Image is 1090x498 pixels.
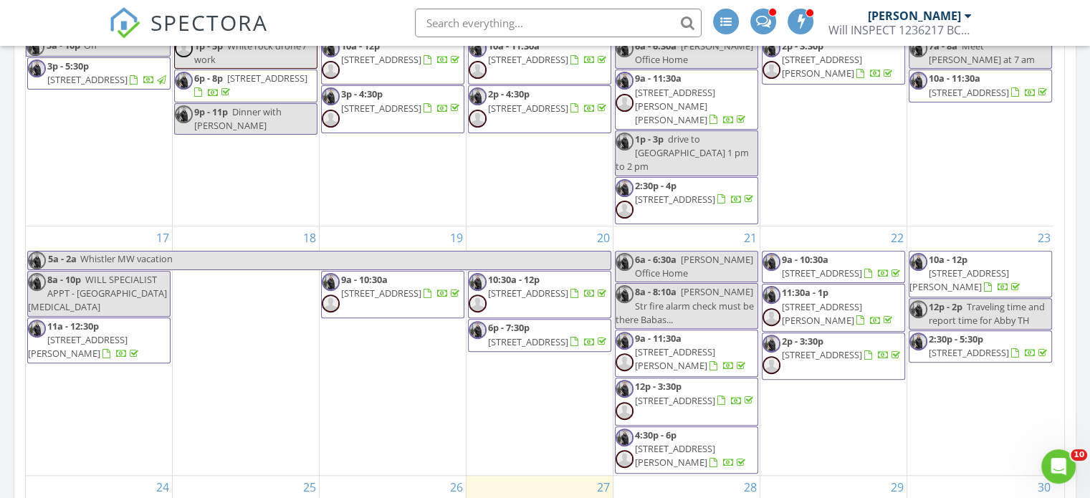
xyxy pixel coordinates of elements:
[635,179,677,192] span: 2:30p - 4p
[488,287,568,300] span: [STREET_ADDRESS]
[615,330,758,377] a: 9a - 11:30a [STREET_ADDRESS][PERSON_NAME]
[26,226,173,476] td: Go to August 17, 2025
[782,253,828,266] span: 9a - 10:30a
[616,253,634,271] img: will_inspect_profile.jpg
[762,335,780,353] img: will_inspect_profile.jpg
[469,39,487,57] img: will_inspect_profile.jpg
[907,12,1053,226] td: Go to August 16, 2025
[322,295,340,312] img: default-user-f0147aede5fd5fa78ca7ade42f37bd4542148d508eef1c3d3ea960f66861d68b.jpg
[469,321,487,339] img: will_inspect_profile.jpg
[28,320,46,337] img: will_inspect_profile.jpg
[762,37,905,85] a: 2p - 3:30p [STREET_ADDRESS][PERSON_NAME]
[782,39,895,80] a: 2p - 3:30p [STREET_ADDRESS][PERSON_NAME]
[635,428,748,469] a: 4:30p - 6p [STREET_ADDRESS][PERSON_NAME]
[616,39,634,57] img: will_inspect_profile.jpg
[635,285,677,298] span: 8a - 8:10a
[909,253,927,271] img: will_inspect_profile.jpg
[616,285,754,325] span: [PERSON_NAME] Str fire alarm check must be there Babas...
[616,133,634,150] img: will_inspect_profile.jpg
[782,39,823,52] span: 2p - 3:30p
[47,320,99,332] span: 11a - 12:30p
[909,70,1052,102] a: 10a - 11:30a [STREET_ADDRESS]
[762,332,905,380] a: 2p - 3:30p [STREET_ADDRESS]
[194,105,282,132] span: Dinner with [PERSON_NAME]
[635,253,677,266] span: 6a - 6:30a
[28,59,46,77] img: will_inspect_profile.jpg
[929,346,1009,359] span: [STREET_ADDRESS]
[469,110,487,128] img: default-user-f0147aede5fd5fa78ca7ade42f37bd4542148d508eef1c3d3ea960f66861d68b.jpg
[782,348,862,361] span: [STREET_ADDRESS]
[615,426,758,474] a: 4:30p - 6p [STREET_ADDRESS][PERSON_NAME]
[26,12,173,226] td: Go to August 10, 2025
[173,226,320,476] td: Go to August 18, 2025
[635,72,748,126] a: 9a - 11:30a [STREET_ADDRESS][PERSON_NAME][PERSON_NAME]
[1071,449,1087,461] span: 10
[635,253,753,279] span: [PERSON_NAME] Office Home
[635,332,682,345] span: 9a - 11:30a
[616,428,634,446] img: will_inspect_profile.jpg
[488,39,540,52] span: 10a - 11:30a
[173,12,320,226] td: Go to August 11, 2025
[320,12,467,226] td: Go to August 12, 2025
[762,61,780,79] img: default-user-f0147aede5fd5fa78ca7ade42f37bd4542148d508eef1c3d3ea960f66861d68b.jpg
[762,251,905,283] a: 9a - 10:30a [STREET_ADDRESS]
[616,285,634,303] img: will_inspect_profile.jpg
[80,252,173,265] span: Whistler MW vacation
[615,177,758,224] a: 2:30p - 4p [STREET_ADDRESS]
[174,70,317,102] a: 6p - 8p [STREET_ADDRESS]
[868,9,961,23] div: [PERSON_NAME]
[488,273,609,300] a: 10:30a - 12p [STREET_ADDRESS]
[300,226,319,249] a: Go to August 18, 2025
[109,7,140,39] img: The Best Home Inspection Software - Spectora
[322,110,340,128] img: default-user-f0147aede5fd5fa78ca7ade42f37bd4542148d508eef1c3d3ea960f66861d68b.jpg
[321,85,464,133] a: 3p - 4:30p [STREET_ADDRESS]
[907,226,1053,476] td: Go to August 23, 2025
[909,39,927,57] img: will_inspect_profile.jpg
[320,226,467,476] td: Go to August 19, 2025
[929,300,1045,327] span: Traveling time and report time for Abby TH
[341,287,421,300] span: [STREET_ADDRESS]
[616,353,634,371] img: default-user-f0147aede5fd5fa78ca7ade42f37bd4542148d508eef1c3d3ea960f66861d68b.jpg
[635,133,664,145] span: 1p - 3p
[616,201,634,219] img: default-user-f0147aede5fd5fa78ca7ade42f37bd4542148d508eef1c3d3ea960f66861d68b.jpg
[616,179,634,197] img: will_inspect_profile.jpg
[762,308,780,326] img: default-user-f0147aede5fd5fa78ca7ade42f37bd4542148d508eef1c3d3ea960f66861d68b.jpg
[635,380,756,406] a: 12p - 3:30p [STREET_ADDRESS]
[27,38,44,56] img: will_inspect_profile.jpg
[929,332,1050,359] a: 2:30p - 5:30p [STREET_ADDRESS]
[341,273,388,286] span: 9a - 10:30a
[635,442,715,469] span: [STREET_ADDRESS][PERSON_NAME]
[613,226,760,476] td: Go to August 21, 2025
[616,94,634,112] img: default-user-f0147aede5fd5fa78ca7ade42f37bd4542148d508eef1c3d3ea960f66861d68b.jpg
[762,286,780,304] img: will_inspect_profile.jpg
[488,321,530,334] span: 6p - 7:30p
[321,37,464,85] a: 10a - 12p [STREET_ADDRESS]
[175,72,193,90] img: will_inspect_profile.jpg
[150,7,268,37] span: SPECTORA
[469,273,487,291] img: will_inspect_profile.jpg
[47,273,81,286] span: 8a - 10p
[27,57,171,90] a: 3p - 5:30p [STREET_ADDRESS]
[27,317,171,364] a: 11a - 12:30p [STREET_ADDRESS][PERSON_NAME]
[341,102,421,115] span: [STREET_ADDRESS]
[47,59,89,72] span: 3p - 5:30p
[47,252,77,269] span: 5a - 2a
[46,38,81,56] span: 5a - 10p
[782,300,862,327] span: [STREET_ADDRESS][PERSON_NAME]
[909,332,927,350] img: will_inspect_profile.jpg
[762,39,780,57] img: will_inspect_profile.jpg
[488,335,568,348] span: [STREET_ADDRESS]
[175,105,193,123] img: will_inspect_profile.jpg
[909,253,1023,293] a: 10a - 12p [STREET_ADDRESS][PERSON_NAME]
[762,284,905,331] a: 11:30a - 1p [STREET_ADDRESS][PERSON_NAME]
[635,72,682,85] span: 9a - 11:30a
[616,380,634,398] img: will_inspect_profile.jpg
[447,226,466,249] a: Go to August 19, 2025
[635,86,715,126] span: [STREET_ADDRESS][PERSON_NAME][PERSON_NAME]
[341,87,383,100] span: 3p - 4:30p
[635,394,715,407] span: [STREET_ADDRESS]
[782,53,862,80] span: [STREET_ADDRESS][PERSON_NAME]
[467,226,613,476] td: Go to August 20, 2025
[488,87,609,114] a: 2p - 4:30p [STREET_ADDRESS]
[909,267,1009,293] span: [STREET_ADDRESS][PERSON_NAME]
